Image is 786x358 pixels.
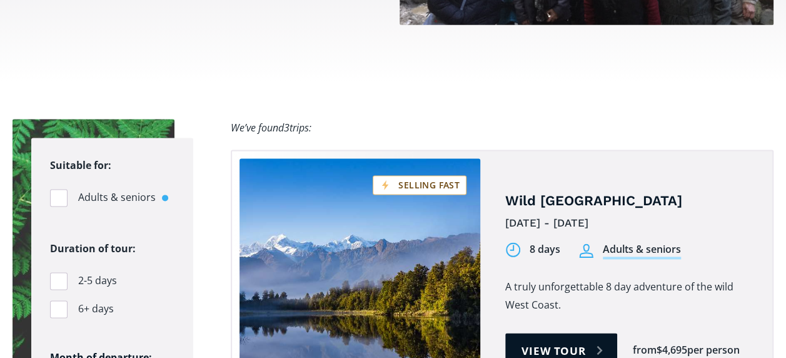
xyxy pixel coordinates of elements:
[505,213,753,233] div: [DATE] - [DATE]
[538,242,560,257] div: days
[530,242,535,257] div: 8
[284,121,290,135] span: 3
[78,189,156,206] span: Adults & seniors
[50,240,136,258] legend: Duration of tour:
[505,192,753,210] h4: Wild [GEOGRAPHIC_DATA]
[78,300,114,317] span: 6+ days
[50,156,111,175] legend: Suitable for:
[78,272,117,289] span: 2-5 days
[633,343,657,357] div: from
[603,242,681,259] div: Adults & seniors
[687,343,740,357] div: per person
[505,278,753,314] p: A truly unforgettable 8 day adventure of the wild West Coast.
[657,343,687,357] div: $4,695
[231,119,311,137] div: We’ve found trips:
